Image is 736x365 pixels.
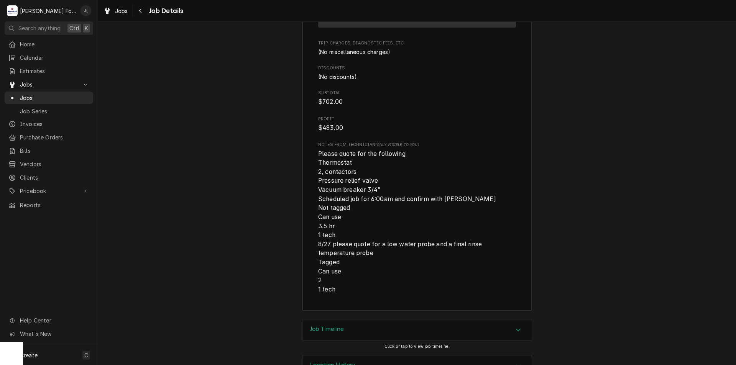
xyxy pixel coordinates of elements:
[5,199,93,211] a: Reports
[318,142,516,148] span: Notes from Technician
[115,7,128,15] span: Jobs
[318,123,516,133] span: Profit
[5,131,93,144] a: Purchase Orders
[318,98,343,105] span: $702.00
[5,78,93,91] a: Go to Jobs
[318,48,516,56] div: Trip Charges, Diagnostic Fees, etc. List
[5,327,93,340] a: Go to What's New
[5,118,93,130] a: Invoices
[302,319,532,341] button: Accordion Details Expand Trigger
[5,185,93,197] a: Go to Pricebook
[302,319,532,341] div: Accordion Header
[5,158,93,170] a: Vendors
[20,147,89,155] span: Bills
[20,316,89,324] span: Help Center
[318,116,516,133] div: Profit
[20,173,89,182] span: Clients
[5,21,93,35] button: Search anythingCtrlK
[5,92,93,104] a: Jobs
[318,65,516,71] span: Discounts
[5,38,93,51] a: Home
[7,5,18,16] div: Marshall Food Equipment Service's Avatar
[318,150,496,293] span: Please quote for the following Thermostat 2, contactors Pressure relief valve Vacuum breaker 3/4”...
[318,90,516,106] div: Subtotal
[384,344,450,349] span: Click or tap to view job timeline.
[20,201,89,209] span: Reports
[147,6,184,16] span: Job Details
[318,97,516,106] span: Subtotal
[20,7,76,15] div: [PERSON_NAME] Food Equipment Service
[20,54,89,62] span: Calendar
[18,24,61,32] span: Search anything
[100,5,131,17] a: Jobs
[5,65,93,77] a: Estimates
[20,94,89,102] span: Jobs
[318,116,516,122] span: Profit
[20,80,78,88] span: Jobs
[302,319,532,341] div: Job Timeline
[318,40,516,56] div: Trip Charges, Diagnostic Fees, etc.
[20,40,89,48] span: Home
[310,326,344,333] h3: Job Timeline
[318,149,516,294] span: [object Object]
[318,142,516,294] div: [object Object]
[20,330,89,338] span: What's New
[69,24,79,32] span: Ctrl
[7,5,18,16] div: M
[80,5,91,16] div: J(
[318,65,516,80] div: Discounts
[20,107,89,115] span: Job Series
[375,142,419,147] span: (Only Visible to You)
[85,24,88,32] span: K
[20,133,89,141] span: Purchase Orders
[318,73,516,81] div: Discounts List
[20,187,78,195] span: Pricebook
[5,144,93,157] a: Bills
[318,40,516,46] span: Trip Charges, Diagnostic Fees, etc.
[5,171,93,184] a: Clients
[80,5,91,16] div: Jeff Debigare (109)'s Avatar
[5,314,93,327] a: Go to Help Center
[5,105,93,118] a: Job Series
[318,90,516,96] span: Subtotal
[20,120,89,128] span: Invoices
[5,51,93,64] a: Calendar
[318,124,343,131] span: $483.00
[20,67,89,75] span: Estimates
[20,160,89,168] span: Vendors
[135,5,147,17] button: Navigate back
[20,352,38,358] span: Create
[84,351,88,359] span: C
